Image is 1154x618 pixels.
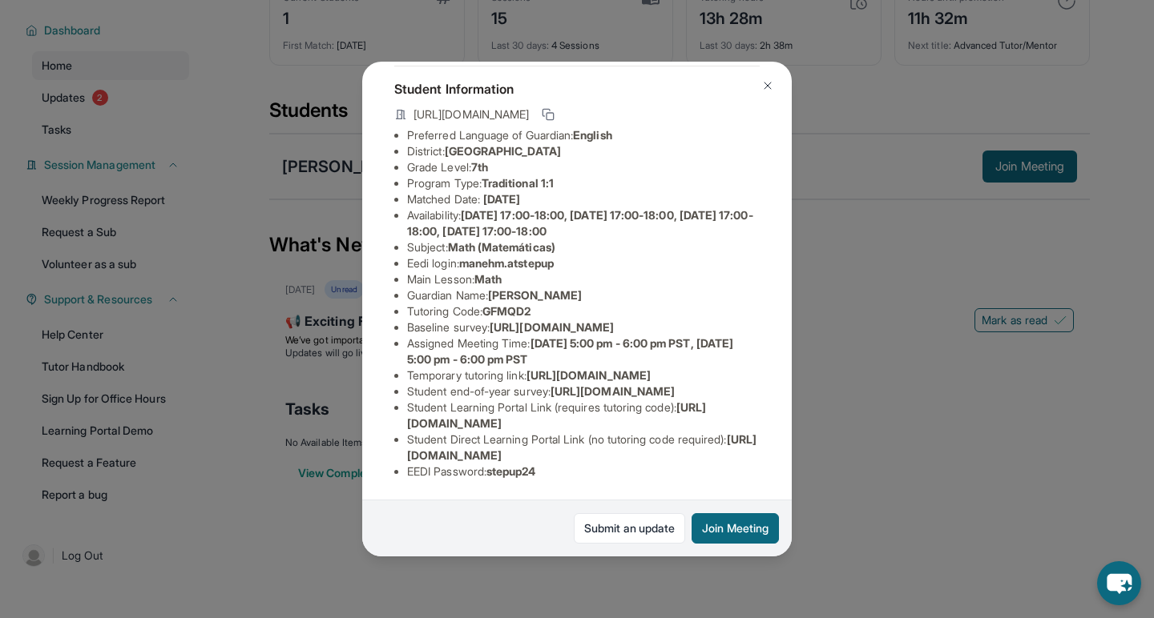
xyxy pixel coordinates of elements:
[692,513,779,544] button: Join Meeting
[486,464,536,478] span: stepup24
[483,192,520,206] span: [DATE]
[482,304,531,318] span: GFMQD2
[407,208,753,238] span: [DATE] 17:00-18:00, [DATE] 17:00-18:00, [DATE] 17:00-18:00, [DATE] 17:00-18:00
[407,431,760,463] li: Student Direct Learning Portal Link (no tutoring code required) :
[407,383,760,399] li: Student end-of-year survey :
[407,319,760,335] li: Baseline survey :
[448,240,555,254] span: Math (Matemáticas)
[407,127,760,143] li: Preferred Language of Guardian:
[761,79,774,92] img: Close Icon
[407,143,760,159] li: District:
[573,128,612,142] span: English
[407,175,760,191] li: Program Type:
[407,255,760,271] li: Eedi login :
[407,335,760,367] li: Assigned Meeting Time :
[407,191,760,207] li: Matched Date:
[407,336,733,366] span: [DATE] 5:00 pm - 6:00 pm PST, [DATE] 5:00 pm - 6:00 pm PST
[407,287,760,303] li: Guardian Name :
[459,256,554,270] span: manehm.atstepup
[407,271,760,287] li: Main Lesson :
[551,384,675,398] span: [URL][DOMAIN_NAME]
[574,513,685,544] a: Submit an update
[407,399,760,431] li: Student Learning Portal Link (requires tutoring code) :
[488,288,582,302] span: [PERSON_NAME]
[407,239,760,255] li: Subject :
[407,463,760,480] li: EEDI Password :
[490,320,614,334] span: [URL][DOMAIN_NAME]
[407,367,760,383] li: Temporary tutoring link :
[471,160,488,174] span: 7th
[445,144,561,158] span: [GEOGRAPHIC_DATA]
[414,106,529,122] span: [URL][DOMAIN_NAME]
[539,105,558,124] button: Copy link
[527,368,651,382] span: [URL][DOMAIN_NAME]
[407,159,760,175] li: Grade Level:
[474,272,502,286] span: Math
[407,207,760,239] li: Availability:
[407,303,760,319] li: Tutoring Code :
[394,79,760,98] h4: Student Information
[1097,561,1141,605] button: chat-button
[482,176,554,190] span: Traditional 1:1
